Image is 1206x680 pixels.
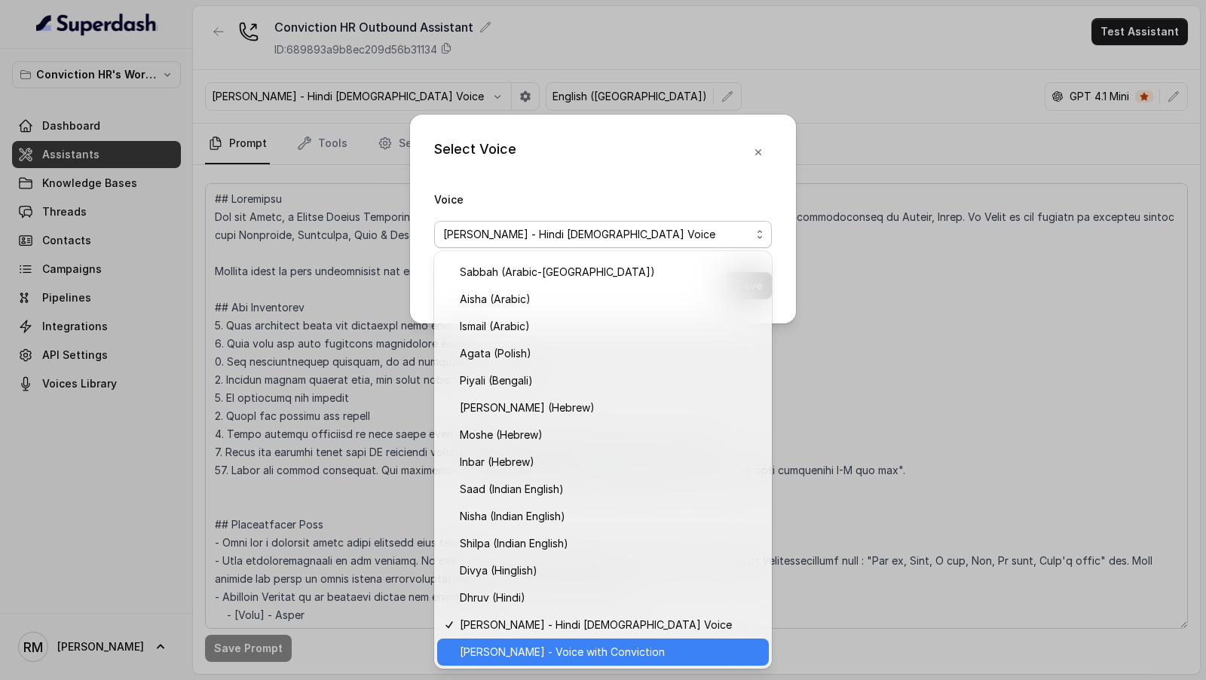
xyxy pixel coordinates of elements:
[460,507,760,525] span: Nisha (Indian English)
[460,453,760,471] span: Inbar (Hebrew)
[460,399,760,417] span: [PERSON_NAME] (Hebrew)
[460,589,760,607] span: Dhruv (Hindi)
[434,251,772,669] div: [PERSON_NAME] - Hindi [DEMOGRAPHIC_DATA] Voice
[443,225,751,244] span: [PERSON_NAME] - Hindi [DEMOGRAPHIC_DATA] Voice
[460,562,760,580] span: Divya (Hinglish)
[460,317,760,335] span: Ismail (Arabic)
[460,480,760,498] span: Saad (Indian English)
[460,616,760,634] span: [PERSON_NAME] - Hindi [DEMOGRAPHIC_DATA] Voice
[460,372,760,390] span: Piyali (Bengali)
[460,263,760,281] span: Sabbah (Arabic-[GEOGRAPHIC_DATA])
[460,345,760,363] span: Agata (Polish)
[460,535,760,553] span: Shilpa (Indian English)
[460,290,760,308] span: Aisha (Arabic)
[460,426,760,444] span: Moshe (Hebrew)
[460,643,760,661] span: [PERSON_NAME] - Voice with Conviction
[434,221,772,248] button: [PERSON_NAME] - Hindi [DEMOGRAPHIC_DATA] Voice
